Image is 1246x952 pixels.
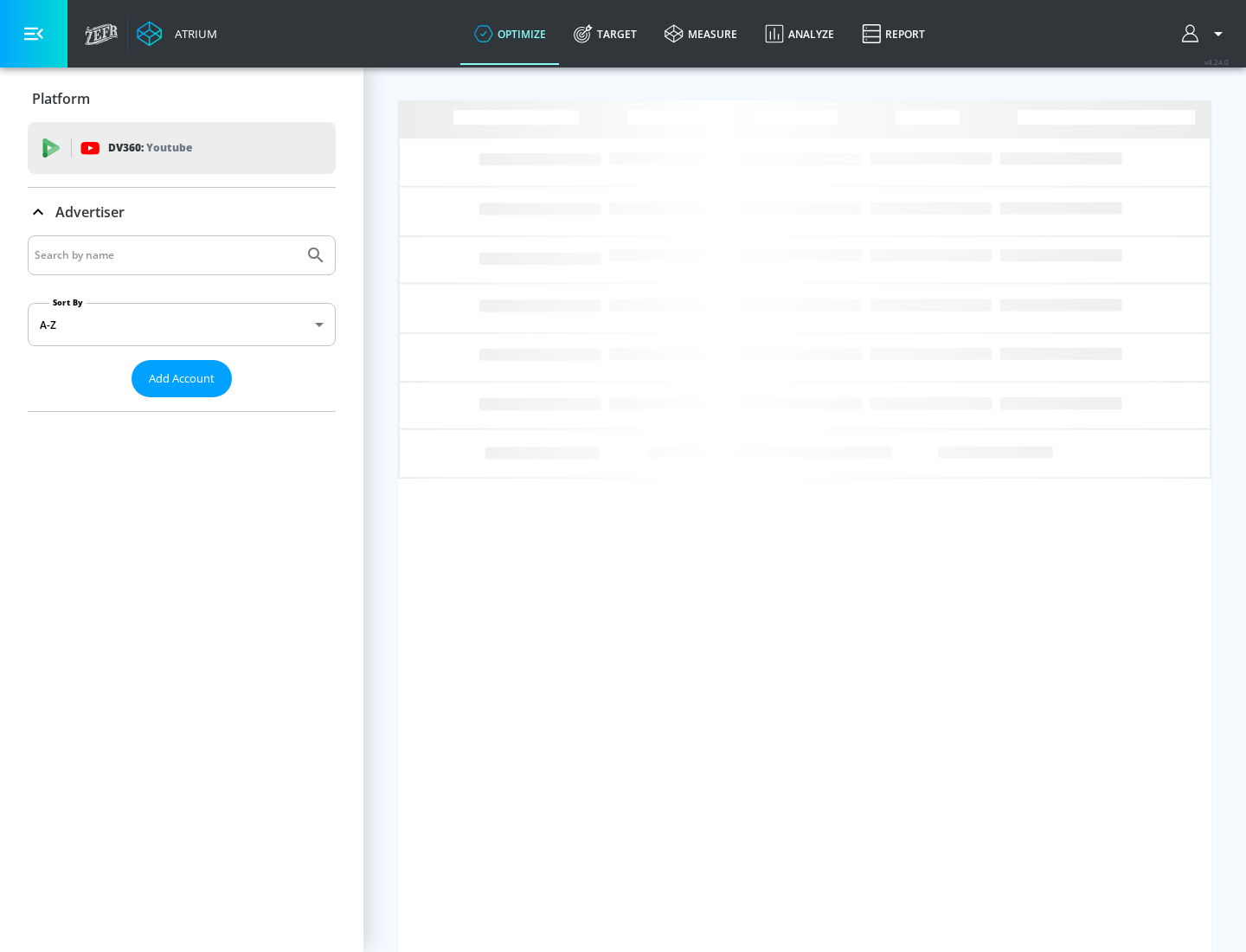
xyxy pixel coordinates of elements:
[146,138,192,157] p: Youtube
[49,297,87,308] label: Sort By
[108,138,192,158] p: DV360:
[28,235,336,411] div: Advertiser
[28,303,336,346] div: A-Z
[28,397,336,411] nav: list of Advertiser
[35,244,297,267] input: Search by name
[137,21,217,47] a: Atrium
[168,26,217,42] div: Atrium
[28,188,336,236] div: Advertiser
[32,89,90,108] p: Platform
[28,74,336,123] div: Platform
[560,3,651,65] a: Target
[55,203,125,222] p: Advertiser
[651,3,751,65] a: measure
[460,3,560,65] a: optimize
[149,369,215,389] span: Add Account
[1204,57,1229,67] span: v 4.24.0
[28,122,336,174] div: DV360: Youtube
[132,360,232,397] button: Add Account
[848,3,939,65] a: Report
[751,3,848,65] a: Analyze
